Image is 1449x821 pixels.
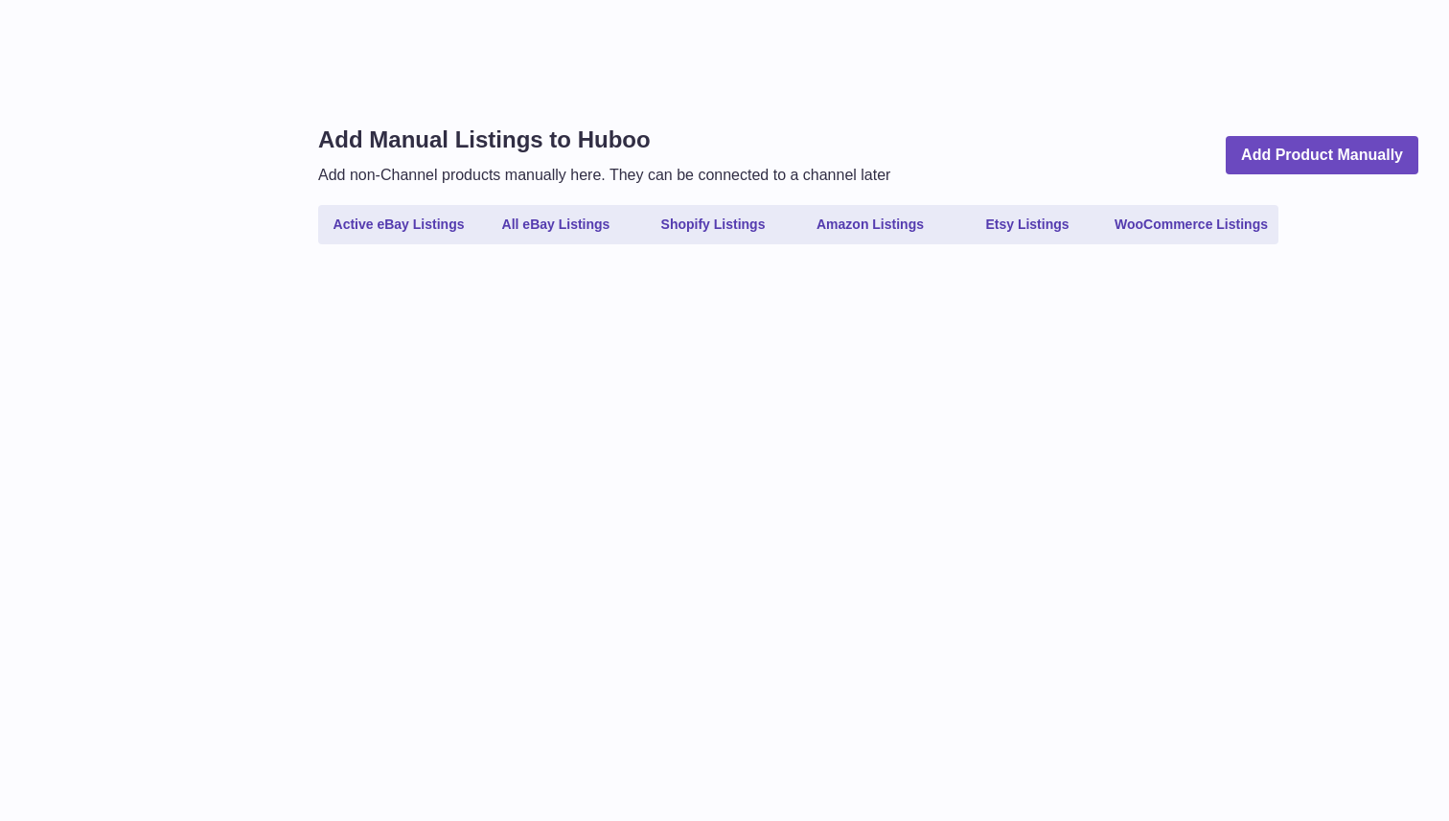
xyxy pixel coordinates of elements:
a: Add Product Manually [1226,136,1418,175]
a: WooCommerce Listings [1108,209,1275,240]
a: Etsy Listings [951,209,1104,240]
h1: Add Manual Listings to Huboo [318,125,890,155]
p: Add non-Channel products manually here. They can be connected to a channel later [318,165,890,186]
a: Shopify Listings [636,209,790,240]
a: Active eBay Listings [322,209,475,240]
a: Amazon Listings [793,209,947,240]
a: All eBay Listings [479,209,632,240]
